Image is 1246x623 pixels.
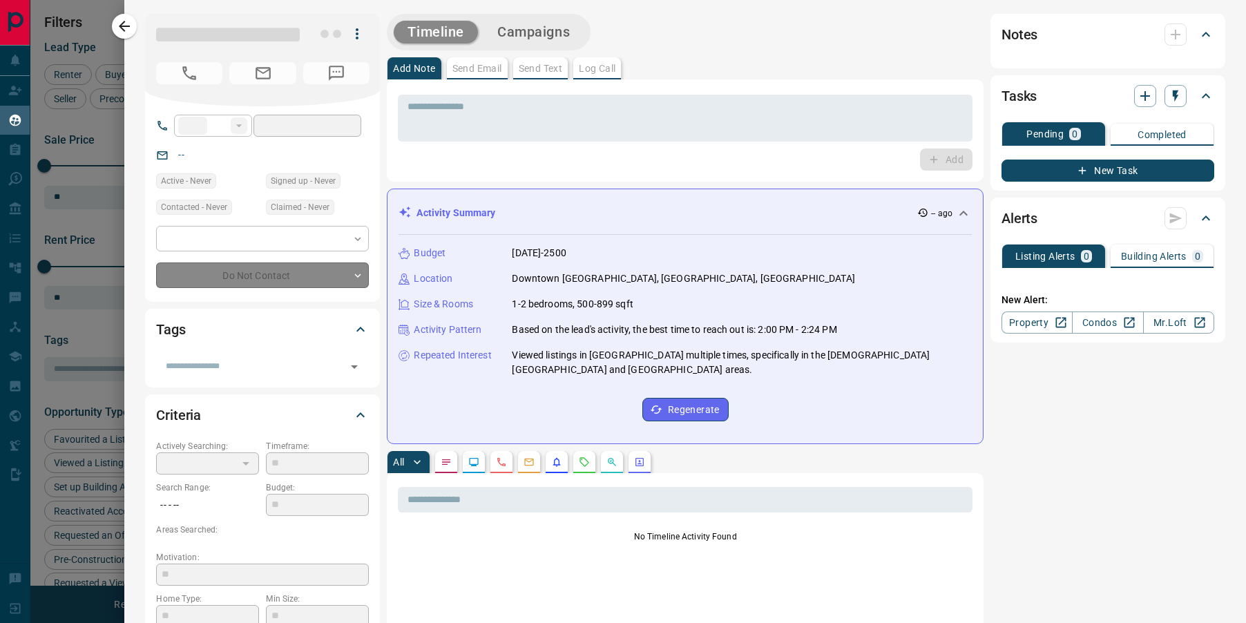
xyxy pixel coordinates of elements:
span: Contacted - Never [161,200,227,214]
p: Add Note [393,64,435,73]
p: Budget: [266,481,369,494]
p: Actively Searching: [156,440,259,452]
p: Viewed listings in [GEOGRAPHIC_DATA] multiple times, specifically in the [DEMOGRAPHIC_DATA][GEOGR... [512,348,972,377]
span: No Email [229,62,296,84]
p: Repeated Interest [414,348,491,363]
h2: Tags [156,318,185,341]
p: Listing Alerts [1015,251,1075,261]
svg: Listing Alerts [551,457,562,468]
p: Based on the lead's activity, the best time to reach out is: 2:00 PM - 2:24 PM [512,323,836,337]
span: Claimed - Never [271,200,329,214]
h2: Criteria [156,404,201,426]
div: Tasks [1001,79,1214,113]
a: Condos [1072,311,1143,334]
svg: Calls [496,457,507,468]
div: Alerts [1001,202,1214,235]
h2: Notes [1001,23,1037,46]
div: Activity Summary-- ago [399,200,972,226]
div: Tags [156,313,369,346]
p: 0 [1195,251,1200,261]
p: Activity Pattern [414,323,481,337]
svg: Emails [524,457,535,468]
p: Completed [1138,130,1187,140]
svg: Notes [441,457,452,468]
p: Location [414,271,452,286]
p: Motivation: [156,551,369,564]
p: Size & Rooms [414,297,473,311]
div: Do Not Contact [156,262,369,288]
span: Signed up - Never [271,174,336,188]
button: Regenerate [642,398,729,421]
a: Property [1001,311,1073,334]
span: Active - Never [161,174,211,188]
svg: Agent Actions [634,457,645,468]
p: 0 [1072,129,1077,139]
h2: Alerts [1001,207,1037,229]
p: 1-2 bedrooms, 500-899 sqft [512,297,633,311]
p: Budget [414,246,445,260]
p: All [393,457,404,467]
a: Mr.Loft [1143,311,1214,334]
p: Timeframe: [266,440,369,452]
p: Downtown [GEOGRAPHIC_DATA], [GEOGRAPHIC_DATA], [GEOGRAPHIC_DATA] [512,271,854,286]
p: Areas Searched: [156,524,369,536]
button: New Task [1001,160,1214,182]
button: Campaigns [483,21,584,44]
p: -- ago [931,207,952,220]
p: 0 [1084,251,1089,261]
p: Pending [1026,129,1064,139]
p: Activity Summary [416,206,495,220]
p: Search Range: [156,481,259,494]
div: Notes [1001,18,1214,51]
button: Open [345,357,364,376]
svg: Lead Browsing Activity [468,457,479,468]
p: Min Size: [266,593,369,605]
span: No Number [156,62,222,84]
p: No Timeline Activity Found [398,530,972,543]
p: [DATE]-2500 [512,246,566,260]
span: No Number [303,62,370,84]
p: New Alert: [1001,293,1214,307]
p: Building Alerts [1121,251,1187,261]
svg: Opportunities [606,457,617,468]
p: Home Type: [156,593,259,605]
p: -- - -- [156,494,259,517]
h2: Tasks [1001,85,1037,107]
div: Criteria [156,399,369,432]
a: -- [178,149,184,160]
svg: Requests [579,457,590,468]
button: Timeline [394,21,478,44]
